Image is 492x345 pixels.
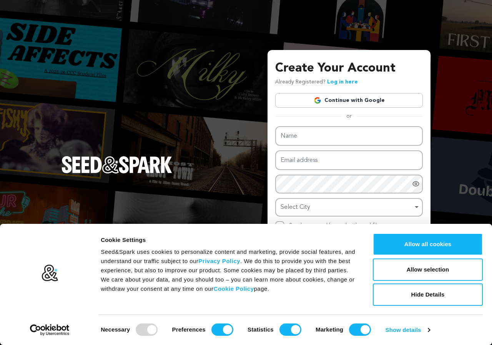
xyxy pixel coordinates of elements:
strong: Statistics [248,326,274,333]
input: Email address [275,150,423,170]
button: Hide Details [373,283,483,306]
label: Send me a weekly email with cool film news [289,223,395,228]
span: or [342,112,356,120]
img: logo [41,264,58,282]
a: Continue with Google [275,93,423,108]
div: Select City [281,202,413,213]
h3: Create Your Account [275,59,423,78]
strong: Preferences [172,326,206,333]
a: Cookie Policy [214,285,254,292]
button: Allow selection [373,258,483,281]
strong: Marketing [316,326,343,333]
a: Log in here [327,79,358,85]
a: Show password as plain text. Warning: this will display your password on the screen. [412,180,420,188]
legend: Consent Selection [100,320,101,321]
div: Cookie Settings [101,235,356,245]
a: Usercentrics Cookiebot - opens in a new window [16,324,83,336]
button: Allow all cookies [373,233,483,255]
img: Google logo [314,97,321,104]
div: Seed&Spark uses cookies to personalize content and marketing, provide social features, and unders... [101,247,356,293]
strong: Necessary [101,326,130,333]
a: Show details [386,324,430,336]
p: Already Registered? [275,78,358,87]
input: Name [275,126,423,146]
img: Seed&Spark Logo [61,156,172,173]
a: Privacy Policy [198,258,240,264]
a: Seed&Spark Homepage [61,156,172,188]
